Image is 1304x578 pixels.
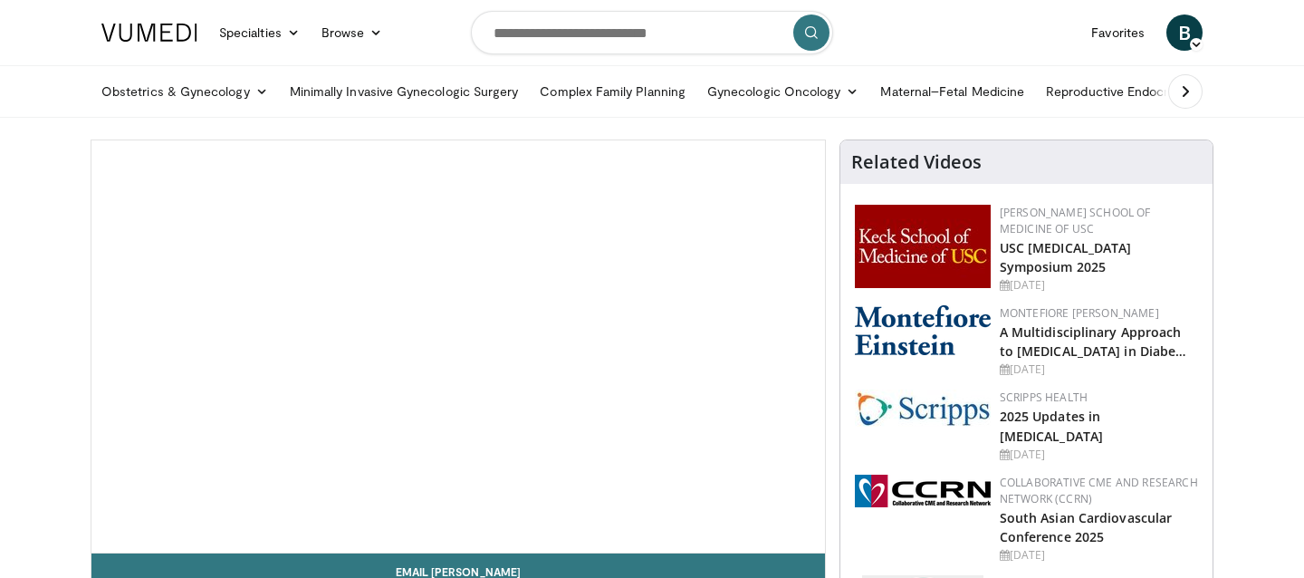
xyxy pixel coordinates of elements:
[1000,509,1173,545] a: South Asian Cardiovascular Conference 2025
[1000,305,1159,321] a: Montefiore [PERSON_NAME]
[869,73,1035,110] a: Maternal–Fetal Medicine
[311,14,394,51] a: Browse
[855,475,991,507] img: a04ee3ba-8487-4636-b0fb-5e8d268f3737.png.150x105_q85_autocrop_double_scale_upscale_version-0.2.png
[91,140,825,554] video-js: Video Player
[696,73,869,110] a: Gynecologic Oncology
[1000,408,1103,444] a: 2025 Updates in [MEDICAL_DATA]
[1000,361,1198,378] div: [DATE]
[471,11,833,54] input: Search topics, interventions
[1000,475,1198,506] a: Collaborative CME and Research Network (CCRN)
[1000,205,1151,236] a: [PERSON_NAME] School of Medicine of USC
[1000,390,1088,405] a: Scripps Health
[208,14,311,51] a: Specialties
[1000,547,1198,564] div: [DATE]
[855,390,991,427] img: c9f2b0b7-b02a-4276-a72a-b0cbb4230bc1.jpg.150x105_q85_autocrop_double_scale_upscale_version-0.2.jpg
[1166,14,1203,51] a: B
[855,305,991,355] img: b0142b4c-93a1-4b58-8f91-5265c282693c.png.150x105_q85_autocrop_double_scale_upscale_version-0.2.png
[851,151,982,173] h4: Related Videos
[279,73,530,110] a: Minimally Invasive Gynecologic Surgery
[1000,447,1198,463] div: [DATE]
[855,205,991,288] img: 7b941f1f-d101-407a-8bfa-07bd47db01ba.png.150x105_q85_autocrop_double_scale_upscale_version-0.2.jpg
[91,73,279,110] a: Obstetrics & Gynecology
[529,73,696,110] a: Complex Family Planning
[1080,14,1155,51] a: Favorites
[1000,323,1187,360] a: A Multidisciplinary Approach to [MEDICAL_DATA] in Diabe…
[101,24,197,42] img: VuMedi Logo
[1000,239,1132,275] a: USC [MEDICAL_DATA] Symposium 2025
[1000,277,1198,294] div: [DATE]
